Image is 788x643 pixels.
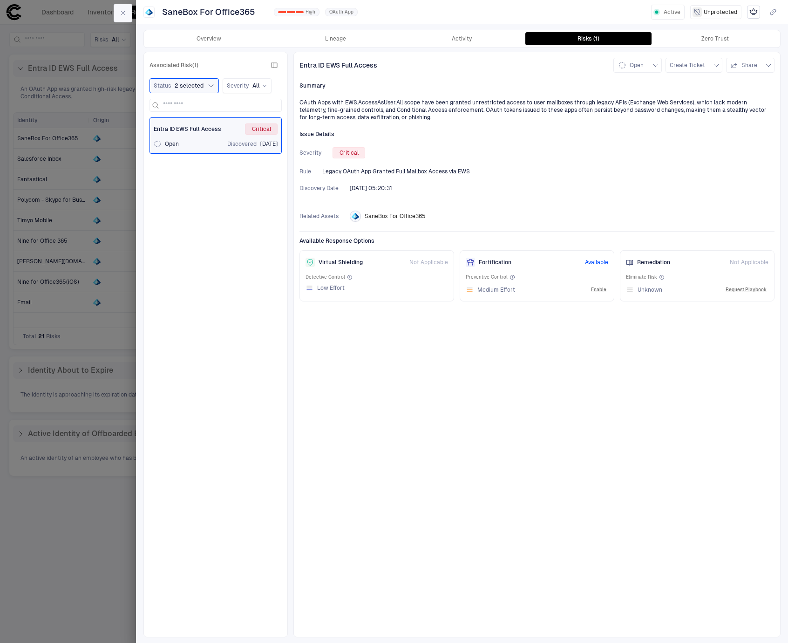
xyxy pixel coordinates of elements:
span: Active [664,8,680,16]
span: Discovery Date [299,185,339,192]
span: Create Ticket [670,62,705,69]
span: Unprotected [704,8,737,16]
div: 1 [287,11,295,13]
button: SaneBox For Office365 [160,5,268,20]
span: Rule [299,168,311,175]
span: Entra ID EWS Full Access [299,61,377,69]
span: Legacy OAuth App Granted Full Mailbox Access via EWS [322,168,470,175]
span: Medium Effort [477,286,515,294]
span: Open [165,140,179,148]
button: Create Ticket [666,58,722,73]
span: Share [741,62,757,69]
span: Critical [340,149,359,157]
span: Fortification [479,259,511,266]
span: SaneBox For Office365 [162,7,255,18]
span: Not Applicable [409,259,448,266]
span: OAuth App [329,9,353,15]
span: Discovered [227,140,257,148]
button: Request Playbook [724,284,768,295]
button: Share [726,58,774,73]
span: [DATE] [260,140,278,148]
span: Critical [252,125,271,133]
span: SaneBox For Office365 [365,212,426,220]
span: Virtual Shielding [319,259,363,266]
div: 8/19/2025 09:20:31 (GMT+00:00 UTC) [350,185,392,192]
span: All [252,82,260,89]
span: Open [630,62,644,69]
button: Enable [589,284,608,295]
span: Related Assets [299,212,339,220]
span: Available [585,259,608,266]
div: Zero Trust [701,35,729,42]
span: Remediation [637,259,670,266]
span: [DATE] 05:20:31 [350,185,392,192]
span: Severity [227,82,249,89]
span: Associated Risk (1) [149,62,198,69]
span: Issue Details [299,130,334,138]
div: 2 [296,11,304,13]
span: Eliminate Risk [626,274,657,280]
span: High [306,9,315,15]
span: Preventive Control [466,274,508,280]
button: Open [613,58,662,73]
span: 2 selected [175,82,204,89]
span: Available Response Options [299,237,774,245]
div: 0 [278,11,286,13]
button: Lineage [272,32,399,45]
div: Entra ID [352,212,359,220]
span: Unknown [638,286,662,294]
div: Risks (1) [577,35,599,42]
span: Low Effort [317,284,345,292]
span: Detective Control [306,274,345,280]
span: Not Applicable [730,259,768,266]
span: Severity [299,149,321,157]
button: Overview [146,32,272,45]
button: Status2 selected [149,78,219,93]
span: Summary [299,82,326,89]
span: Entra ID EWS Full Access [154,125,221,133]
button: Activity [399,32,525,45]
div: Mark as Crown Jewel [747,6,760,19]
span: Status [154,82,171,89]
div: Entra ID [145,8,153,16]
div: OAuth Apps with EWS.AccessAsUser.All scope have been granted unrestricted access to user mailboxe... [299,99,774,121]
